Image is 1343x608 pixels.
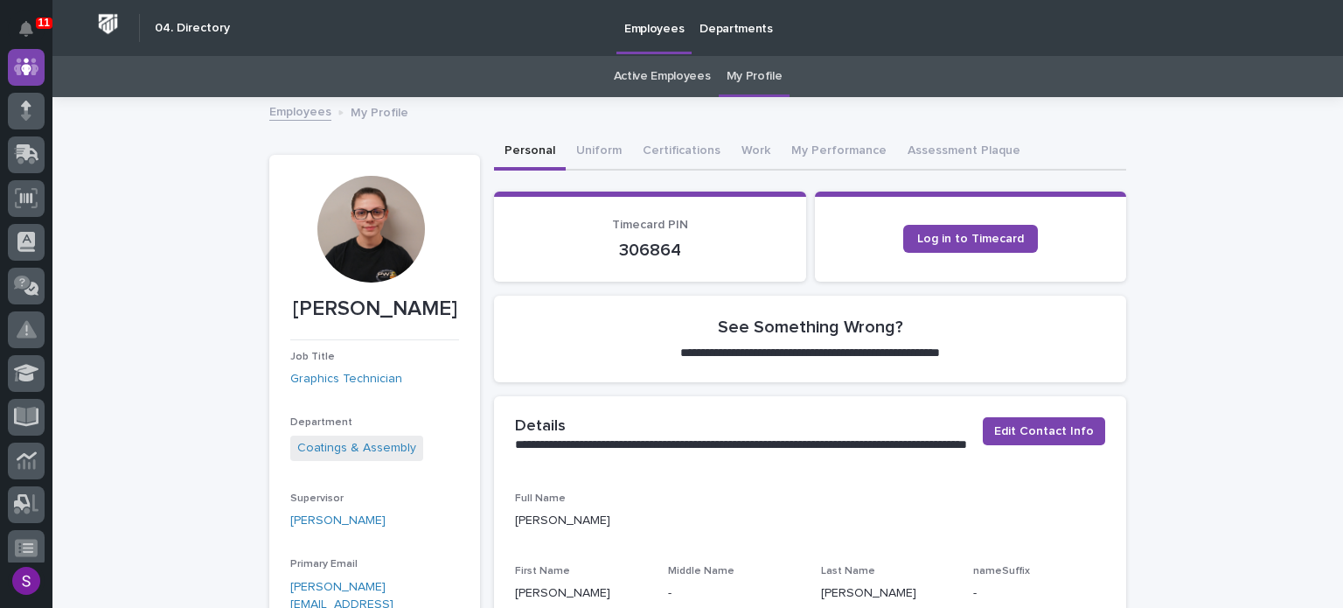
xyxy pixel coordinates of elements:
a: [PERSON_NAME] [290,512,386,530]
h2: See Something Wrong? [718,317,903,338]
img: Workspace Logo [92,8,124,40]
span: Supervisor [290,493,344,504]
a: Log in to Timecard [903,225,1038,253]
button: Certifications [632,134,731,171]
span: Last Name [821,566,875,577]
span: Primary Email [290,559,358,570]
a: Graphics Technician [290,370,402,388]
button: Edit Contact Info [983,417,1105,445]
span: Log in to Timecard [917,233,1024,245]
p: 11 [38,17,50,29]
a: Employees [269,101,331,121]
span: Department [290,417,352,428]
span: Timecard PIN [612,219,688,231]
button: Uniform [566,134,632,171]
div: Notifications11 [22,21,45,49]
p: - [973,584,1105,603]
span: Job Title [290,352,335,362]
p: - [668,584,800,603]
button: users-avatar [8,563,45,599]
p: [PERSON_NAME] [290,297,459,322]
a: My Profile [727,56,783,97]
a: Active Employees [614,56,711,97]
p: [PERSON_NAME] [515,584,647,603]
button: Work [731,134,781,171]
span: First Name [515,566,570,577]
p: [PERSON_NAME] [821,584,953,603]
h2: 04. Directory [155,21,230,36]
p: [PERSON_NAME] [515,512,1105,530]
span: nameSuffix [973,566,1030,577]
h2: Details [515,417,566,437]
button: Notifications [8,10,45,47]
p: 306864 [515,240,785,261]
p: My Profile [351,101,408,121]
span: Edit Contact Info [994,423,1094,440]
button: My Performance [781,134,897,171]
span: Full Name [515,493,566,504]
span: Middle Name [668,566,734,577]
button: Personal [494,134,566,171]
button: Assessment Plaque [897,134,1031,171]
a: Coatings & Assembly [297,439,416,458]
